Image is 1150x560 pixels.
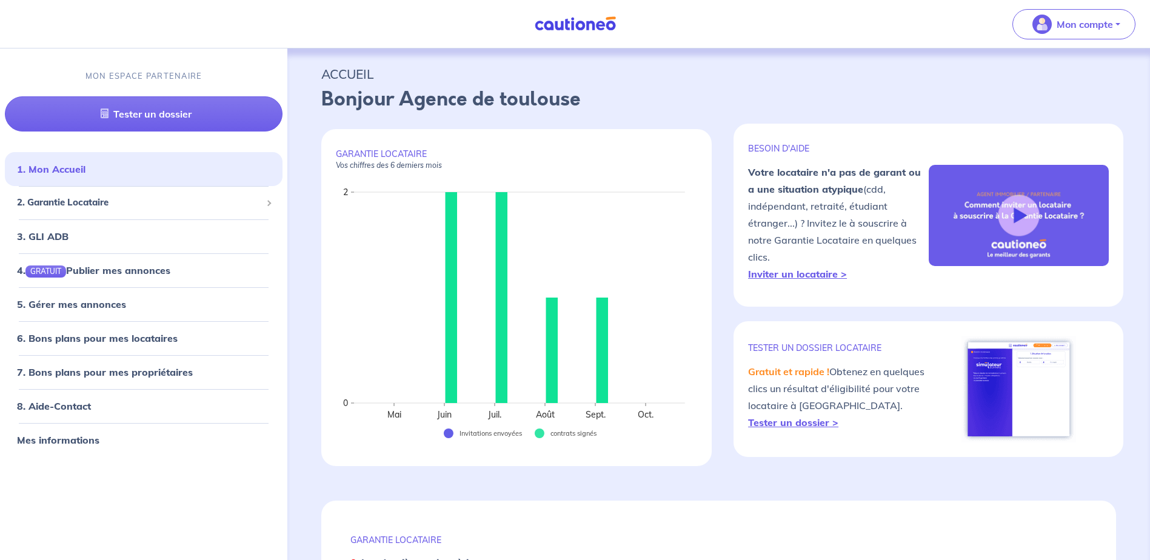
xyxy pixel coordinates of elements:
[5,158,282,182] div: 1. Mon Accueil
[336,148,697,170] p: GARANTIE LOCATAIRE
[17,264,170,276] a: 4.GRATUITPublier mes annonces
[5,258,282,282] div: 4.GRATUITPublier mes annonces
[436,409,452,420] text: Juin
[487,409,501,420] text: Juil.
[17,332,178,344] a: 6. Bons plans pour mes locataires
[5,97,282,132] a: Tester un dossier
[5,428,282,452] div: Mes informations
[748,268,847,280] a: Inviter un locataire >
[17,366,193,378] a: 7. Bons plans pour mes propriétaires
[343,187,348,198] text: 2
[321,63,1116,85] p: ACCUEIL
[536,409,555,420] text: Août
[961,336,1076,442] img: simulateur.png
[929,165,1109,267] img: video-gli-new-none.jpg
[5,326,282,350] div: 6. Bons plans pour mes locataires
[586,409,606,420] text: Sept.
[638,409,654,420] text: Oct.
[321,85,1116,114] p: Bonjour Agence de toulouse
[5,224,282,248] div: 3. GLI ADB
[748,166,921,195] strong: Votre locataire n'a pas de garant ou a une situation atypique
[17,298,126,310] a: 5. Gérer mes annonces
[17,400,91,412] a: 8. Aide-Contact
[387,409,401,420] text: Mai
[1012,9,1135,39] button: illu_account_valid_menu.svgMon compte
[748,363,928,431] p: Obtenez en quelques clics un résultat d'éligibilité pour votre locataire à [GEOGRAPHIC_DATA].
[748,365,829,378] em: Gratuit et rapide !
[1057,17,1113,32] p: Mon compte
[17,434,99,446] a: Mes informations
[336,161,442,170] em: Vos chiffres des 6 derniers mois
[85,70,202,82] p: MON ESPACE PARTENAIRE
[350,535,1087,545] p: GARANTIE LOCATAIRE
[5,292,282,316] div: 5. Gérer mes annonces
[17,164,85,176] a: 1. Mon Accueil
[17,230,69,242] a: 3. GLI ADB
[748,342,928,353] p: TESTER un dossier locataire
[5,360,282,384] div: 7. Bons plans pour mes propriétaires
[748,143,928,154] p: BESOIN D'AIDE
[748,416,838,428] a: Tester un dossier >
[5,394,282,418] div: 8. Aide-Contact
[748,164,928,282] p: (cdd, indépendant, retraité, étudiant étranger...) ? Invitez le à souscrire à notre Garantie Loca...
[1032,15,1052,34] img: illu_account_valid_menu.svg
[5,192,282,215] div: 2. Garantie Locataire
[530,16,621,32] img: Cautioneo
[343,398,348,408] text: 0
[17,196,261,210] span: 2. Garantie Locataire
